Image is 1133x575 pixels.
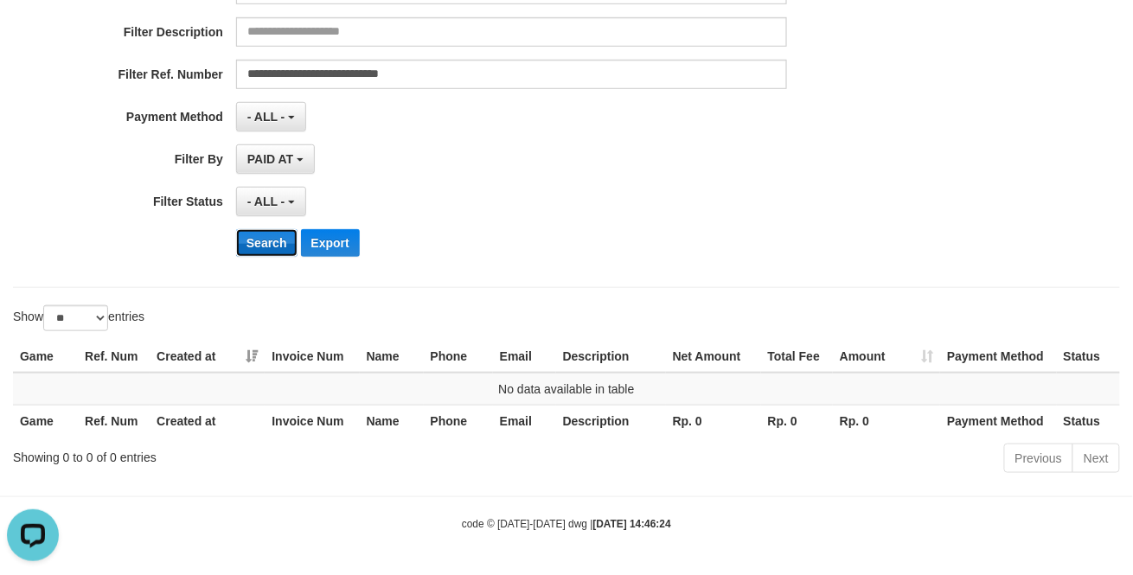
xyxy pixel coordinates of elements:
[761,405,833,437] th: Rp. 0
[424,341,493,373] th: Phone
[424,405,493,437] th: Phone
[301,229,360,257] button: Export
[150,341,265,373] th: Created at: activate to sort column ascending
[360,341,424,373] th: Name
[78,341,150,373] th: Ref. Num
[247,152,293,166] span: PAID AT
[462,518,671,530] small: code © [DATE]-[DATE] dwg |
[7,7,59,59] button: Open LiveChat chat widget
[1057,341,1120,373] th: Status
[78,405,150,437] th: Ref. Num
[940,405,1056,437] th: Payment Method
[13,405,78,437] th: Game
[265,341,359,373] th: Invoice Num
[493,405,556,437] th: Email
[761,341,833,373] th: Total Fee
[247,110,285,124] span: - ALL -
[13,341,78,373] th: Game
[666,341,761,373] th: Net Amount
[940,341,1056,373] th: Payment Method
[236,144,315,174] button: PAID AT
[360,405,424,437] th: Name
[13,305,144,331] label: Show entries
[43,305,108,331] select: Showentries
[150,405,265,437] th: Created at
[493,341,556,373] th: Email
[593,518,671,530] strong: [DATE] 14:46:24
[13,373,1120,406] td: No data available in table
[265,405,359,437] th: Invoice Num
[666,405,761,437] th: Rp. 0
[1004,444,1073,473] a: Previous
[556,405,666,437] th: Description
[247,195,285,208] span: - ALL -
[833,405,940,437] th: Rp. 0
[236,102,306,131] button: - ALL -
[236,229,298,257] button: Search
[833,341,940,373] th: Amount: activate to sort column ascending
[556,341,666,373] th: Description
[236,187,306,216] button: - ALL -
[13,442,459,466] div: Showing 0 to 0 of 0 entries
[1072,444,1120,473] a: Next
[1057,405,1120,437] th: Status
